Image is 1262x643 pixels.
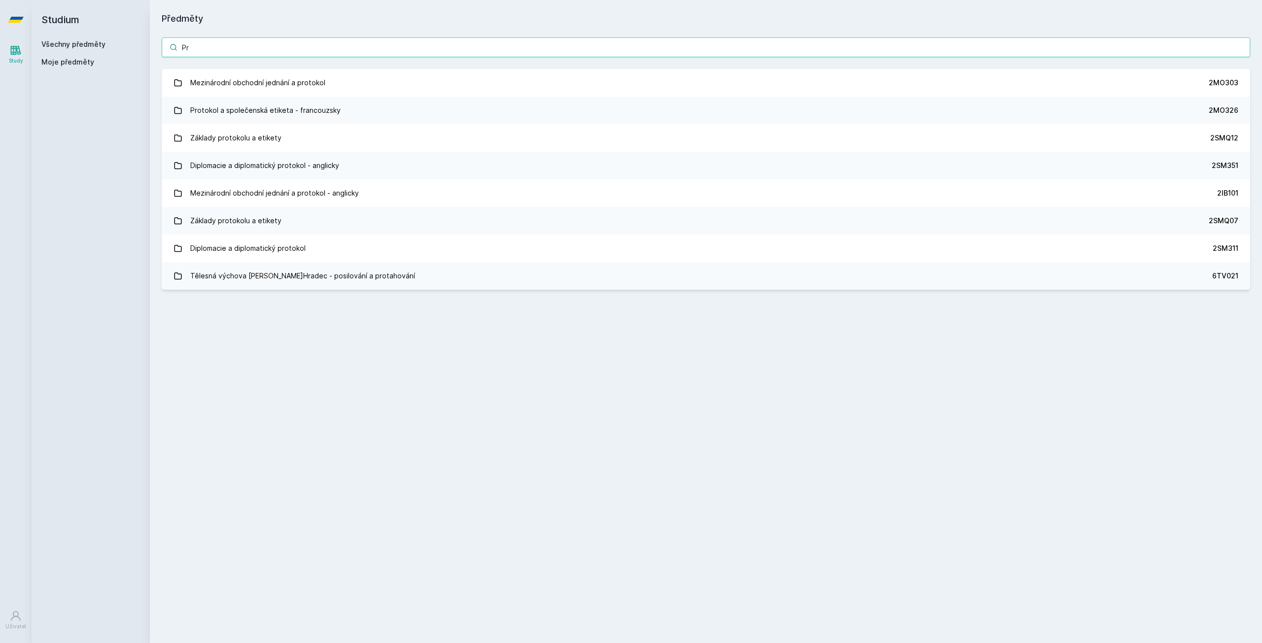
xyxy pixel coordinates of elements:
[190,266,415,286] div: Tělesná výchova [PERSON_NAME]Hradec - posilování a protahování
[162,152,1250,179] a: Diplomacie a diplomatický protokol - anglicky 2SM351
[162,69,1250,97] a: Mezinárodní obchodní jednání a protokol 2MO303
[162,124,1250,152] a: Základy protokolu a etikety 2SMQ12
[1213,243,1238,253] div: 2SM311
[162,179,1250,207] a: Mezinárodní obchodní jednání a protokol - anglicky 2IB101
[1209,216,1238,226] div: 2SMQ07
[190,156,339,175] div: Diplomacie a diplomatický protokol - anglicky
[1212,271,1238,281] div: 6TV021
[162,97,1250,124] a: Protokol a společenská etiketa - francouzsky 2MO326
[162,37,1250,57] input: Název nebo ident předmětu…
[1212,161,1238,170] div: 2SM351
[162,207,1250,235] a: Základy protokolu a etikety 2SMQ07
[5,623,26,630] div: Uživatel
[190,128,281,148] div: Základy protokolu a etikety
[190,211,281,231] div: Základy protokolu a etikety
[2,605,30,635] a: Uživatel
[9,57,23,65] div: Study
[190,183,359,203] div: Mezinárodní obchodní jednání a protokol - anglicky
[1210,133,1238,143] div: 2SMQ12
[162,235,1250,262] a: Diplomacie a diplomatický protokol 2SM311
[162,262,1250,290] a: Tělesná výchova [PERSON_NAME]Hradec - posilování a protahování 6TV021
[190,73,325,93] div: Mezinárodní obchodní jednání a protokol
[1209,105,1238,115] div: 2MO326
[41,57,94,67] span: Moje předměty
[2,39,30,69] a: Study
[1209,78,1238,88] div: 2MO303
[1217,188,1238,198] div: 2IB101
[162,12,1250,26] h1: Předměty
[41,40,105,48] a: Všechny předměty
[190,101,341,120] div: Protokol a společenská etiketa - francouzsky
[190,238,306,258] div: Diplomacie a diplomatický protokol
